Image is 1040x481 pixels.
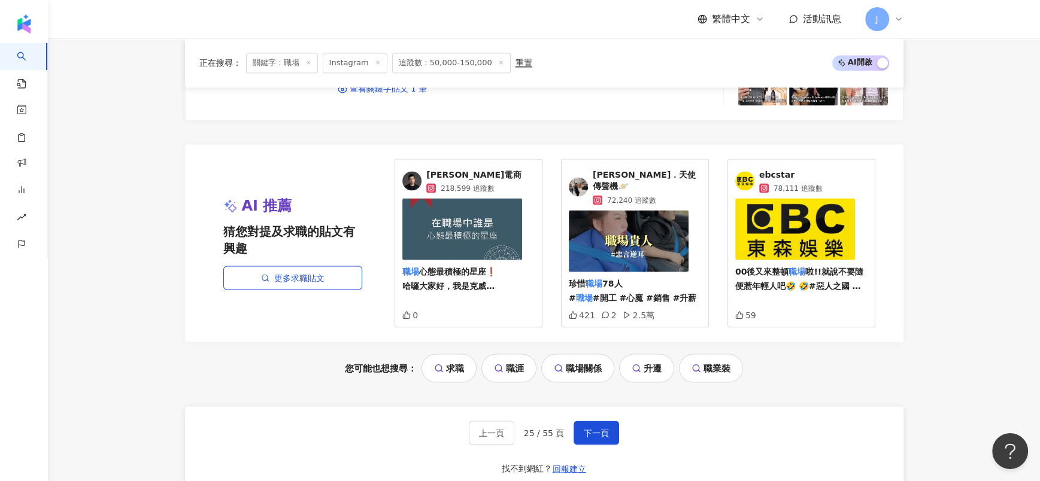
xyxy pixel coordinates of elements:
[441,182,494,193] span: 218,599 追蹤數
[402,171,422,190] img: KOL Avatar
[402,266,496,305] span: 心態最積極的星座❗️ 哈囉大家好，我是克威 [DATE]分享哪些星座
[524,428,565,437] span: 25 / 55 頁
[469,421,514,445] button: 上一頁
[392,53,511,73] span: 追蹤數：50,000-150,000
[552,459,587,478] button: 回報建立
[402,266,419,276] mark: 職場
[623,310,654,319] div: 2.5萬
[735,266,789,276] span: 00後又來整頓
[735,171,754,190] img: KOL Avatar
[402,310,418,319] div: 0
[735,310,756,319] div: 59
[569,177,588,196] img: KOL Avatar
[584,428,609,437] span: 下一頁
[875,13,878,26] span: J
[619,354,674,382] a: 升遷
[516,58,532,68] div: 重置
[586,278,602,288] mark: 職場
[569,278,622,302] span: 78人 #
[553,464,586,473] span: 回報建立
[712,13,750,26] span: 繁體中文
[17,43,41,90] a: search
[199,58,241,68] span: 正在搜尋 ：
[402,169,535,194] a: KOL Avatar[PERSON_NAME]電商218,599 追蹤數
[992,433,1028,469] iframe: Help Scout Beacon - Open
[338,83,427,95] a: 查看關鍵字貼文 1 筆
[185,354,903,382] div: 您可能也想搜尋：
[679,354,743,382] a: 職業裝
[593,169,701,192] span: [PERSON_NAME]．天使傳聲機🪐
[422,354,477,382] a: 求職
[323,53,387,73] span: Instagram
[601,310,617,319] div: 2
[803,13,841,25] span: 活動訊息
[502,462,552,474] div: 找不到網紅？
[569,278,586,288] span: 珍惜
[426,169,521,181] span: [PERSON_NAME]電商
[17,205,26,232] span: rise
[593,293,697,302] span: #開工 #心魔 #銷售 #升薪
[574,421,619,445] button: 下一頁
[607,194,656,205] span: 72,240 追蹤數
[759,169,823,181] span: ebcstar
[569,169,701,205] a: KOL Avatar[PERSON_NAME]．天使傳聲機🪐72,240 追蹤數
[479,428,504,437] span: 上一頁
[569,310,595,319] div: 421
[350,83,427,95] span: 查看關鍵字貼文 1 筆
[789,266,805,276] mark: 職場
[242,196,292,216] span: AI 推薦
[541,354,614,382] a: 職場關係
[14,14,34,34] img: logo icon
[481,354,536,382] a: 職涯
[735,169,868,194] a: KOL Avatarebcstar78,111 追蹤數
[576,293,593,302] mark: 職場
[246,53,318,73] span: 關鍵字：職場
[774,182,823,193] span: 78,111 追蹤數
[223,266,362,290] a: 更多求職貼文
[223,223,362,256] span: 猜您對提及求職的貼文有興趣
